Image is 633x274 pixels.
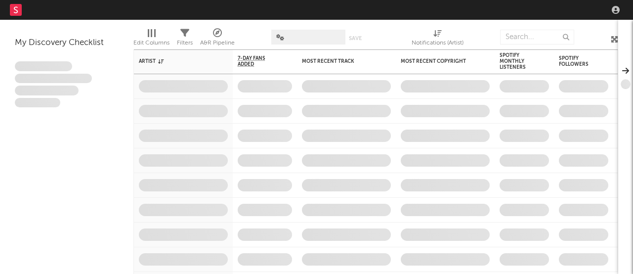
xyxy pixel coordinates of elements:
[559,55,593,67] div: Spotify Followers
[133,25,169,53] div: Edit Columns
[15,98,60,108] span: Aliquam viverra
[401,58,475,64] div: Most Recent Copyright
[139,58,213,64] div: Artist
[412,37,464,49] div: Notifications (Artist)
[238,55,277,67] span: 7-Day Fans Added
[133,37,169,49] div: Edit Columns
[200,25,235,53] div: A&R Pipeline
[349,36,362,41] button: Save
[15,61,72,71] span: Lorem ipsum dolor
[15,86,79,95] span: Praesent ac interdum
[200,37,235,49] div: A&R Pipeline
[500,52,534,70] div: Spotify Monthly Listeners
[177,37,193,49] div: Filters
[302,58,376,64] div: Most Recent Track
[15,74,92,84] span: Integer aliquet in purus et
[412,25,464,53] div: Notifications (Artist)
[500,30,574,45] input: Search...
[177,25,193,53] div: Filters
[15,37,119,49] div: My Discovery Checklist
